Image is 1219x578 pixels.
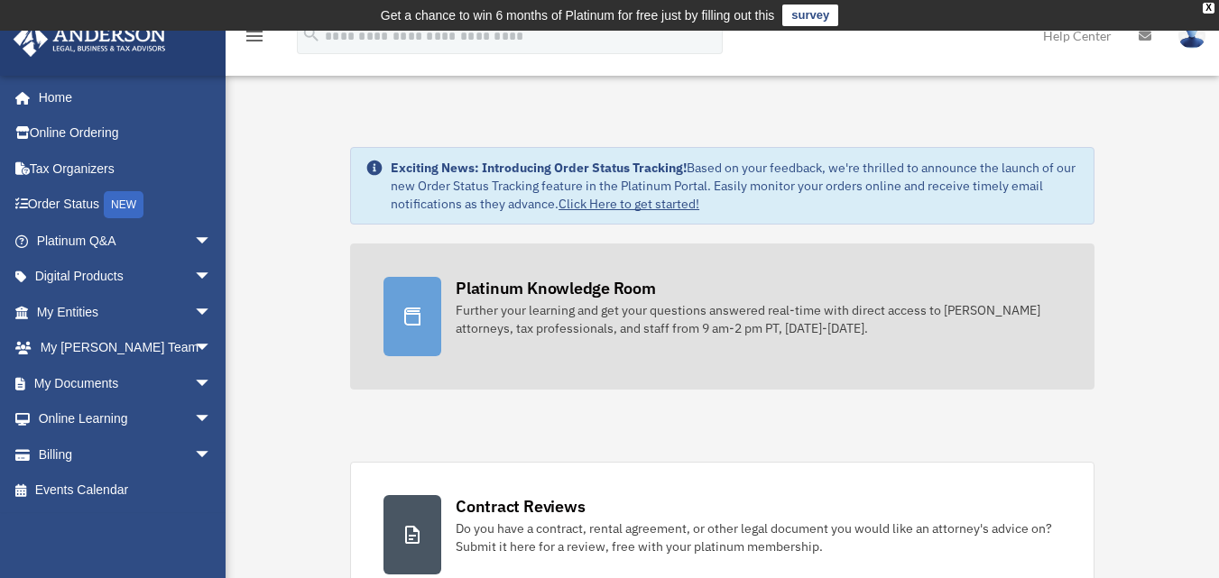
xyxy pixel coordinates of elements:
[194,223,230,260] span: arrow_drop_down
[194,294,230,331] span: arrow_drop_down
[456,277,656,299] div: Platinum Knowledge Room
[391,159,1079,213] div: Based on your feedback, we're thrilled to announce the launch of our new Order Status Tracking fe...
[13,401,239,437] a: Online Learningarrow_drop_down
[13,436,239,472] a: Billingarrow_drop_down
[13,472,239,509] a: Events Calendar
[559,196,699,212] a: Click Here to get started!
[244,25,265,47] i: menu
[456,519,1061,555] div: Do you have a contract, rental agreement, or other legal document you would like an attorney's ad...
[456,301,1061,337] div: Further your learning and get your questions answered real-time with direct access to [PERSON_NAM...
[194,436,230,473] span: arrow_drop_down
[381,5,775,26] div: Get a chance to win 6 months of Platinum for free just by filling out this
[194,365,230,402] span: arrow_drop_down
[8,22,171,57] img: Anderson Advisors Platinum Portal
[13,259,239,295] a: Digital Productsarrow_drop_down
[391,160,687,176] strong: Exciting News: Introducing Order Status Tracking!
[104,191,143,218] div: NEW
[782,5,838,26] a: survey
[1178,23,1205,49] img: User Pic
[194,330,230,367] span: arrow_drop_down
[13,187,239,224] a: Order StatusNEW
[456,495,585,518] div: Contract Reviews
[13,151,239,187] a: Tax Organizers
[13,330,239,366] a: My [PERSON_NAME] Teamarrow_drop_down
[13,365,239,401] a: My Documentsarrow_drop_down
[13,294,239,330] a: My Entitiesarrow_drop_down
[350,243,1094,390] a: Platinum Knowledge Room Further your learning and get your questions answered real-time with dire...
[194,259,230,296] span: arrow_drop_down
[194,401,230,438] span: arrow_drop_down
[1203,3,1214,14] div: close
[301,24,321,44] i: search
[13,223,239,259] a: Platinum Q&Aarrow_drop_down
[244,32,265,47] a: menu
[13,115,239,151] a: Online Ordering
[13,79,230,115] a: Home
